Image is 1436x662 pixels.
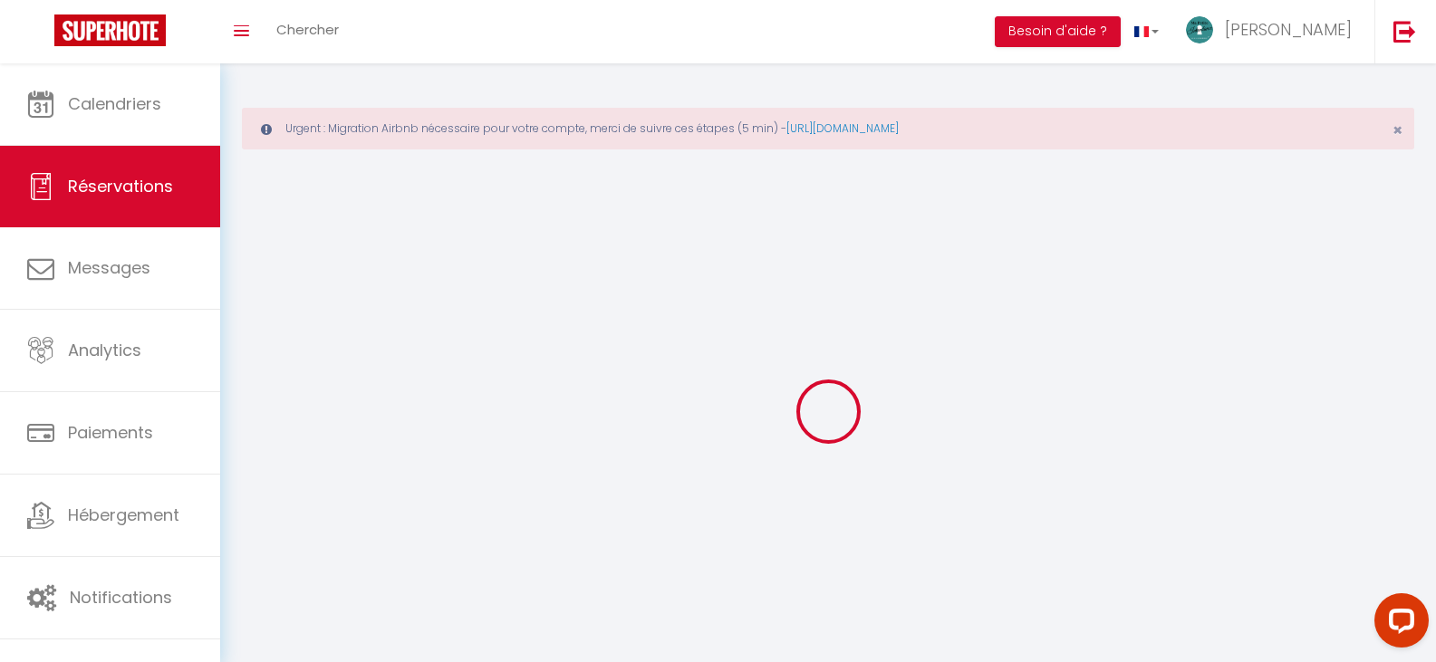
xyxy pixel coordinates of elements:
[242,108,1414,149] div: Urgent : Migration Airbnb nécessaire pour votre compte, merci de suivre ces étapes (5 min) -
[70,586,172,609] span: Notifications
[68,175,173,197] span: Réservations
[786,120,899,136] a: [URL][DOMAIN_NAME]
[1186,16,1213,43] img: ...
[1360,586,1436,662] iframe: LiveChat chat widget
[68,256,150,279] span: Messages
[276,20,339,39] span: Chercher
[1393,20,1416,43] img: logout
[68,92,161,115] span: Calendriers
[995,16,1121,47] button: Besoin d'aide ?
[1225,18,1352,41] span: [PERSON_NAME]
[68,421,153,444] span: Paiements
[68,339,141,361] span: Analytics
[1393,119,1402,141] span: ×
[68,504,179,526] span: Hébergement
[54,14,166,46] img: Super Booking
[1393,122,1402,139] button: Close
